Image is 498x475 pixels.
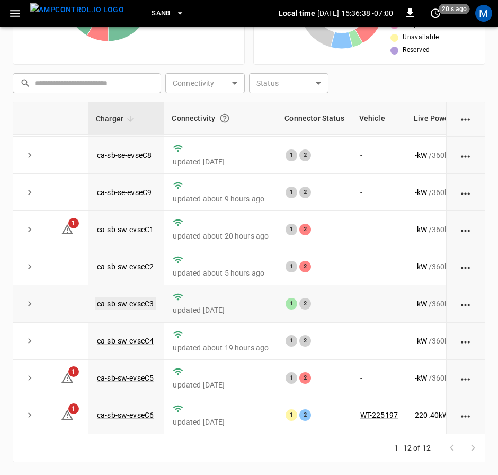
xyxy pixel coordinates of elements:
[97,151,152,160] a: ca-sb-se-evseC8
[286,187,297,198] div: 1
[286,298,297,310] div: 1
[415,373,476,383] div: / 360 kW
[61,373,74,382] a: 1
[22,222,38,237] button: expand row
[459,373,473,383] div: action cell options
[299,372,311,384] div: 2
[360,411,398,419] a: WT-225197
[299,335,311,347] div: 2
[22,147,38,163] button: expand row
[95,297,156,310] a: ca-sb-sw-evseC3
[22,370,38,386] button: expand row
[415,261,427,272] p: - kW
[352,285,406,322] td: -
[406,102,485,135] th: Live Power
[147,3,189,24] button: SanB
[299,298,311,310] div: 2
[415,298,476,309] div: / 360 kW
[299,409,311,421] div: 2
[352,360,406,397] td: -
[97,225,154,234] a: ca-sb-sw-evseC1
[22,407,38,423] button: expand row
[459,113,473,124] div: action cell options
[403,32,439,43] span: Unavailable
[415,187,476,198] div: / 360 kW
[173,342,269,353] p: updated about 19 hours ago
[439,4,470,14] span: 20 s ago
[352,102,406,135] th: Vehicle
[352,323,406,360] td: -
[459,261,473,272] div: action cell options
[22,184,38,200] button: expand row
[475,5,492,22] div: profile-icon
[173,417,269,427] p: updated [DATE]
[173,156,269,167] p: updated [DATE]
[30,3,124,16] img: ampcontrol.io logo
[173,268,269,278] p: updated about 5 hours ago
[415,150,427,161] p: - kW
[352,248,406,285] td: -
[96,112,137,125] span: Charger
[286,372,297,384] div: 1
[352,211,406,248] td: -
[415,336,476,346] div: / 360 kW
[352,137,406,174] td: -
[286,335,297,347] div: 1
[286,261,297,272] div: 1
[352,174,406,211] td: -
[97,411,154,419] a: ca-sb-sw-evseC6
[427,5,444,22] button: set refresh interval
[22,259,38,275] button: expand row
[97,262,154,271] a: ca-sb-sw-evseC2
[173,305,269,315] p: updated [DATE]
[403,45,430,56] span: Reserved
[277,102,351,135] th: Connector Status
[459,187,473,198] div: action cell options
[415,224,476,235] div: / 360 kW
[173,193,269,204] p: updated about 9 hours ago
[22,333,38,349] button: expand row
[152,7,171,20] span: SanB
[299,149,311,161] div: 2
[459,298,473,309] div: action cell options
[459,410,473,420] div: action cell options
[415,224,427,235] p: - kW
[68,366,79,377] span: 1
[68,403,79,414] span: 1
[459,150,473,161] div: action cell options
[173,231,269,241] p: updated about 20 hours ago
[415,373,427,383] p: - kW
[415,336,427,346] p: - kW
[68,218,79,228] span: 1
[415,187,427,198] p: - kW
[215,109,234,128] button: Connection between the charger and our software.
[415,410,476,420] div: / 360 kW
[299,261,311,272] div: 2
[61,225,74,233] a: 1
[97,374,154,382] a: ca-sb-sw-evseC5
[299,224,311,235] div: 2
[415,150,476,161] div: / 360 kW
[286,224,297,235] div: 1
[286,409,297,421] div: 1
[394,443,431,453] p: 1–12 of 12
[459,224,473,235] div: action cell options
[97,337,154,345] a: ca-sb-sw-evseC4
[299,187,311,198] div: 2
[459,336,473,346] div: action cell options
[279,8,315,19] p: Local time
[317,8,393,19] p: [DATE] 15:36:38 -07:00
[173,380,269,390] p: updated [DATE]
[286,149,297,161] div: 1
[415,410,449,420] p: 220.40 kW
[415,261,476,272] div: / 360 kW
[97,188,152,197] a: ca-sb-se-evseC9
[172,109,270,128] div: Connectivity
[22,296,38,312] button: expand row
[61,410,74,419] a: 1
[415,298,427,309] p: - kW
